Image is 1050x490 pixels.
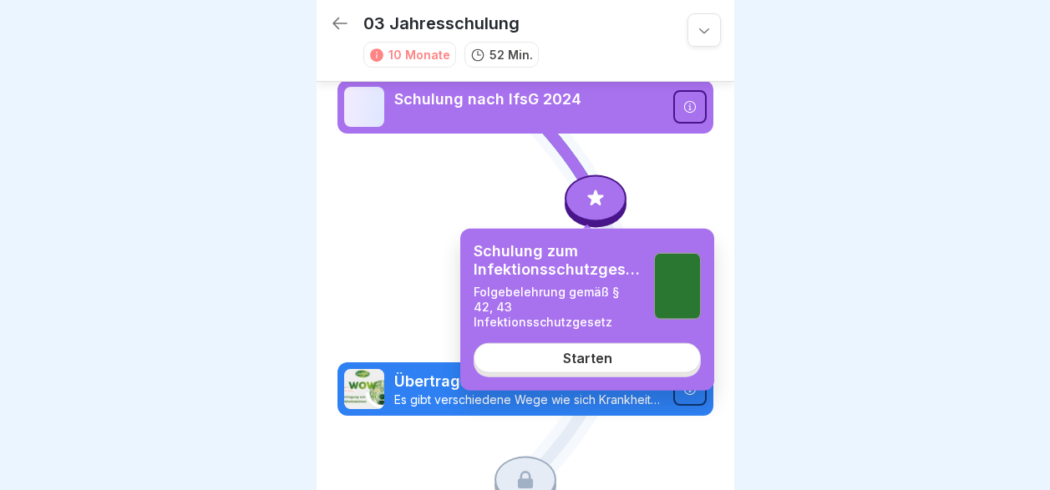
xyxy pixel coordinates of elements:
p: Schulung zum Infektionsschutzgesetz [474,242,641,278]
img: gws61i47o4mae1p22ztlfgxa.png [344,87,384,127]
div: Starten [563,351,612,366]
a: Starten [474,343,701,373]
div: 10 Monate [388,46,450,63]
p: Es gibt verschiedene Wege wie sich Krankheitskeime auf die Lebensmittel übertragen können. [394,392,663,407]
img: nvh0m954qqb4ryavzfvnyj8v.png [344,369,384,409]
p: Übertragung von Krankheitskeimen 2024 [394,371,663,392]
p: Folgebelehrung gemäß § 42, 43 Infektionsschutzgesetz [474,285,641,330]
p: 03 Jahresschulung [363,13,520,33]
p: 52 Min. [489,46,533,63]
p: Schulung nach IfsG 2024 [394,88,663,110]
